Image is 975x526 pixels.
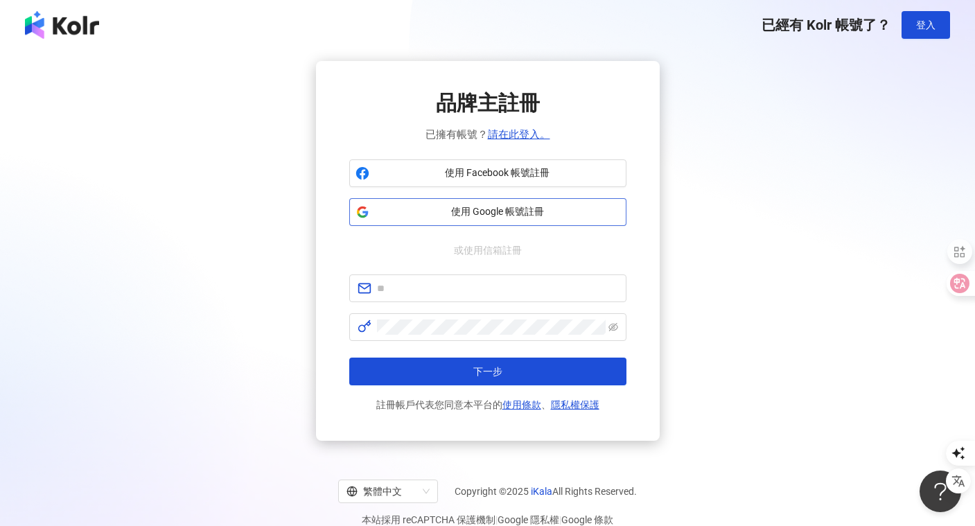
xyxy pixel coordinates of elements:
span: | [559,514,561,525]
span: 使用 Google 帳號註冊 [375,205,620,219]
a: 隱私權保護 [551,399,599,410]
button: 登入 [902,11,950,39]
span: Copyright © 2025 All Rights Reserved. [455,483,637,500]
span: 使用 Facebook 帳號註冊 [375,166,620,180]
button: 使用 Google 帳號註冊 [349,198,626,226]
a: Google 隱私權 [498,514,559,525]
span: eye-invisible [608,322,618,332]
img: logo [25,11,99,39]
a: 請在此登入。 [488,128,550,141]
span: 註冊帳戶代表您同意本平台的 、 [376,396,599,413]
a: iKala [531,486,552,497]
span: 或使用信箱註冊 [444,243,532,258]
span: 已經有 Kolr 帳號了？ [762,17,890,33]
span: 下一步 [473,366,502,377]
span: 已擁有帳號？ [425,126,550,143]
a: 使用條款 [502,399,541,410]
span: | [495,514,498,525]
a: Google 條款 [561,514,613,525]
span: 登入 [916,19,936,30]
iframe: Help Scout Beacon - Open [920,471,961,512]
div: 繁體中文 [346,480,417,502]
button: 下一步 [349,358,626,385]
span: 品牌主註冊 [436,89,540,118]
button: 使用 Facebook 帳號註冊 [349,159,626,187]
